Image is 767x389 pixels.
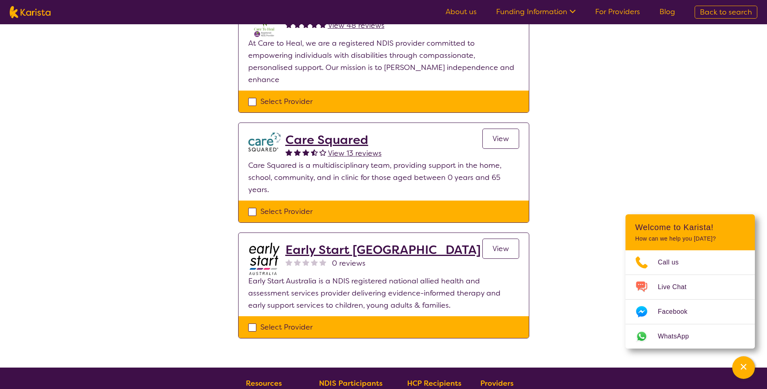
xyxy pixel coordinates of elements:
img: nonereviewstar [311,259,318,266]
a: Back to search [695,6,757,19]
img: emptystar [319,149,326,156]
div: Channel Menu [625,214,755,349]
b: HCP Recipients [407,378,461,388]
img: fullstar [311,21,318,28]
a: View [482,129,519,149]
p: At Care to Heal, we are a registered NDIS provider committed to empowering individuals with disab... [248,37,519,86]
a: Care Squared [285,133,382,147]
b: Providers [480,378,513,388]
a: Blog [659,7,675,17]
img: fullstar [302,21,309,28]
img: watfhvlxxexrmzu5ckj6.png [248,133,281,152]
b: NDIS Participants [319,378,382,388]
a: View 48 reviews [328,19,385,32]
span: View 13 reviews [328,148,382,158]
img: nonereviewstar [294,259,301,266]
span: Live Chat [658,281,696,293]
span: View 48 reviews [328,21,385,30]
span: Back to search [700,7,752,17]
img: fullstar [285,149,292,156]
p: How can we help you [DATE]? [635,235,745,242]
p: Early Start Australia is a NDIS registered national allied health and assessment services provide... [248,275,519,311]
img: nonereviewstar [319,259,326,266]
img: halfstar [311,149,318,156]
img: Karista logo [10,6,51,18]
b: Resources [246,378,282,388]
img: bdpoyytkvdhmeftzccod.jpg [248,243,281,275]
img: fullstar [319,21,326,28]
ul: Choose channel [625,250,755,349]
a: View 13 reviews [328,147,382,159]
span: View [492,244,509,254]
a: View [482,239,519,259]
img: fullstar [294,149,301,156]
h2: Welcome to Karista! [635,222,745,232]
a: For Providers [595,7,640,17]
a: Web link opens in a new tab. [625,324,755,349]
button: Channel Menu [732,356,755,379]
span: Facebook [658,306,697,318]
span: Call us [658,256,689,268]
a: Funding Information [496,7,576,17]
img: nonereviewstar [285,259,292,266]
img: fullstar [285,21,292,28]
img: nonereviewstar [302,259,309,266]
p: Care Squared is a multidisciplinary team, providing support in the home, school, community, and i... [248,159,519,196]
a: Early Start [GEOGRAPHIC_DATA] [285,243,481,257]
img: fullstar [294,21,301,28]
a: About us [446,7,477,17]
span: 0 reviews [332,257,366,269]
span: View [492,134,509,144]
span: WhatsApp [658,330,699,342]
img: fullstar [302,149,309,156]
